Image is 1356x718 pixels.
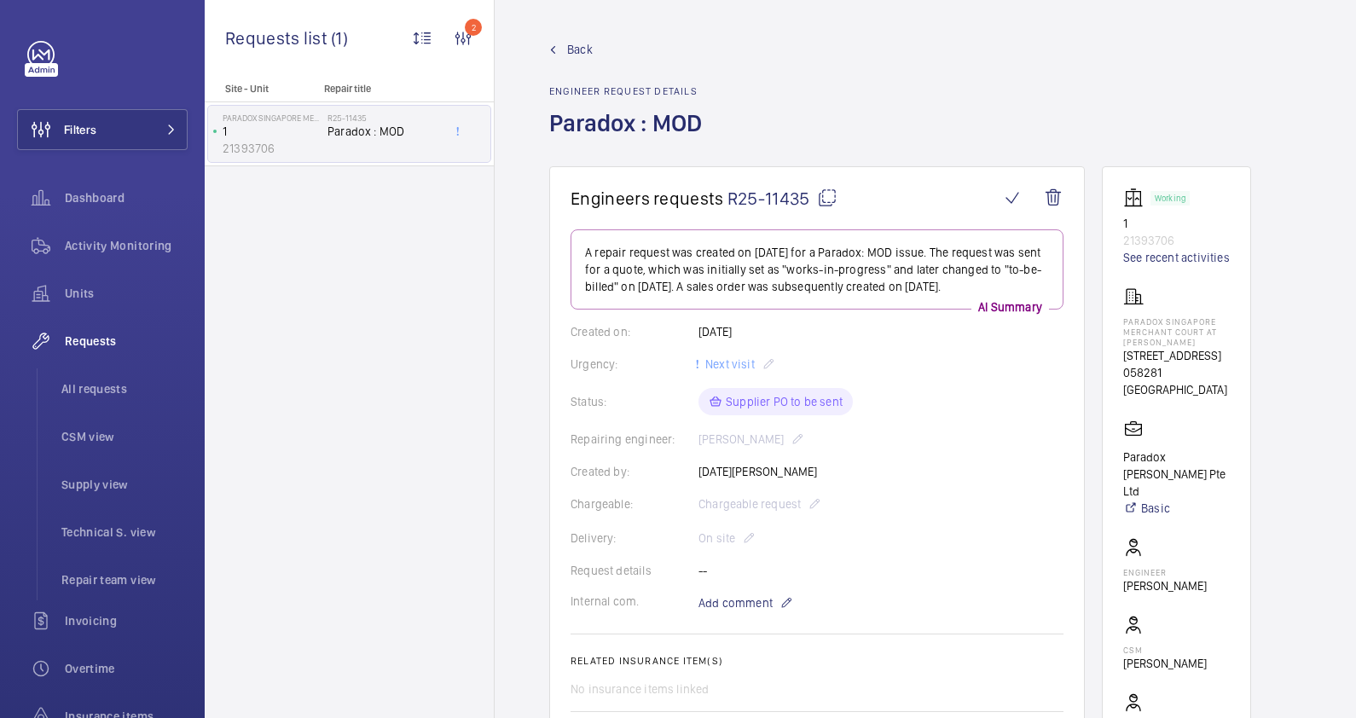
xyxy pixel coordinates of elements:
a: Basic [1123,500,1230,517]
span: CSM view [61,428,188,445]
span: All requests [61,380,188,397]
p: Paradox [PERSON_NAME] Pte Ltd [1123,449,1230,500]
p: [PERSON_NAME] [1123,577,1207,594]
p: 1 [223,123,321,140]
span: Requests list [225,27,331,49]
p: Site - Unit [205,83,317,95]
p: Paradox Singapore Merchant Court at [PERSON_NAME] [1123,316,1230,347]
span: Units [65,285,188,302]
p: Engineer [1123,567,1207,577]
p: 21393706 [1123,232,1230,249]
span: Technical S. view [61,524,188,541]
p: [STREET_ADDRESS] [1123,347,1230,364]
span: Overtime [65,660,188,677]
h1: Paradox : MOD [549,107,712,166]
p: Paradox Singapore Merchant Court at [PERSON_NAME] [223,113,321,123]
h2: Related insurance item(s) [571,655,1063,667]
span: Engineers requests [571,188,724,209]
h2: R25-11435 [327,113,440,123]
button: Filters [17,109,188,150]
span: Invoicing [65,612,188,629]
p: [PERSON_NAME] [1123,655,1207,672]
span: Dashboard [65,189,188,206]
p: Repair title [324,83,437,95]
p: 1 [1123,215,1230,232]
p: AI Summary [971,298,1049,316]
span: Supply view [61,476,188,493]
span: R25-11435 [727,188,837,209]
span: Add comment [698,594,773,611]
span: Paradox : MOD [327,123,440,140]
a: See recent activities [1123,249,1230,266]
p: CSM [1123,645,1207,655]
p: Working [1155,195,1185,201]
h2: Engineer request details [549,85,712,97]
span: Requests [65,333,188,350]
span: Repair team view [61,571,188,588]
p: A repair request was created on [DATE] for a Paradox: MOD issue. The request was sent for a quote... [585,244,1049,295]
span: Filters [64,121,96,138]
span: Back [567,41,593,58]
p: 058281 [GEOGRAPHIC_DATA] [1123,364,1230,398]
img: elevator.svg [1123,188,1150,208]
p: 21393706 [223,140,321,157]
span: Activity Monitoring [65,237,188,254]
